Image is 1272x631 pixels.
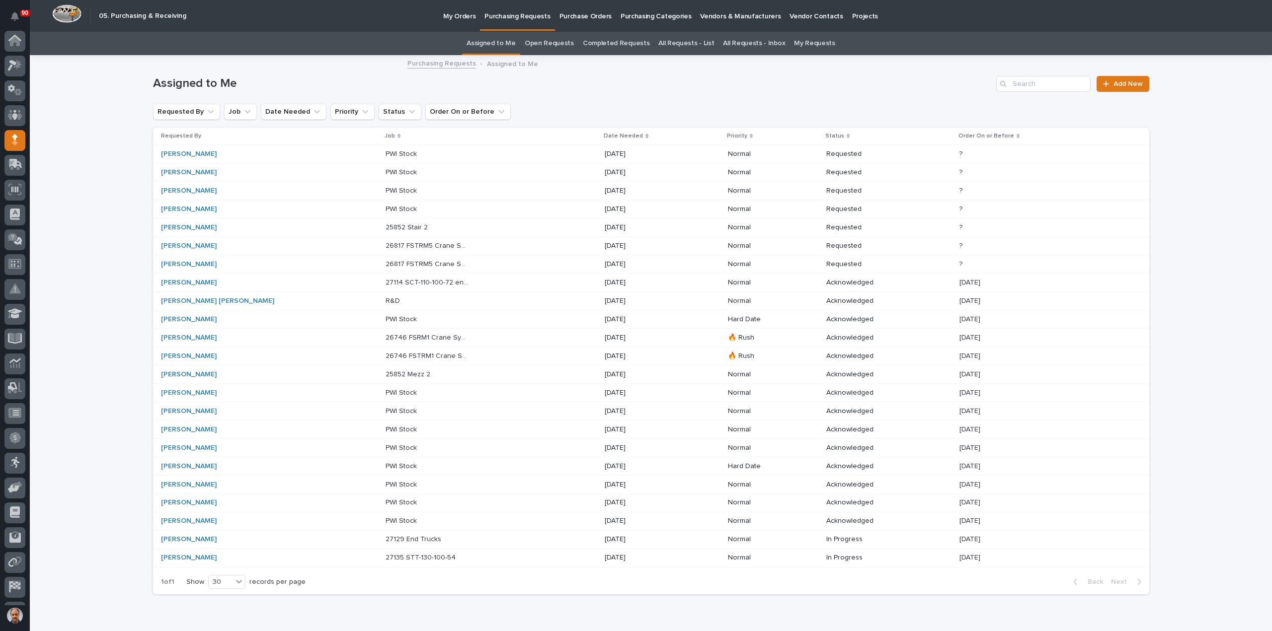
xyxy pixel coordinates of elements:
p: [DATE] [605,315,688,324]
p: Acknowledged [826,297,909,305]
a: [PERSON_NAME] [161,352,217,360]
p: Normal [728,297,811,305]
p: [DATE] [605,462,688,471]
p: [DATE] [605,279,688,287]
p: Requested [826,150,909,158]
button: users-avatar [4,605,25,626]
p: [DATE] [605,168,688,177]
button: Order On or Before [425,104,511,120]
button: Status [379,104,421,120]
p: R&D [386,295,402,305]
p: [DATE] [605,389,688,397]
p: [DATE] [959,423,982,434]
tr: [PERSON_NAME] PWI StockPWI Stock [DATE]NormalAcknowledged[DATE][DATE] [153,402,1149,420]
tr: [PERSON_NAME] PWI StockPWI Stock [DATE]NormalAcknowledged[DATE][DATE] [153,420,1149,438]
p: Normal [728,279,811,287]
tr: [PERSON_NAME] 26746 FSTRM1 Crane System26746 FSTRM1 Crane System [DATE]🔥 RushAcknowledged[DATE][D... [153,347,1149,365]
a: Assigned to Me [467,32,516,55]
p: 🔥 Rush [728,334,811,342]
div: 30 [209,577,233,587]
a: [PERSON_NAME] [161,260,217,269]
a: [PERSON_NAME] [161,223,217,232]
p: Normal [728,517,811,525]
tr: [PERSON_NAME] PWI StockPWI Stock [DATE]Hard DateAcknowledged[DATE][DATE] [153,457,1149,475]
p: PWI Stock [386,166,419,177]
p: Acknowledged [826,370,909,379]
a: [PERSON_NAME] [161,150,217,158]
p: [DATE] [959,332,982,342]
p: [DATE] [605,425,688,434]
p: [DATE] [959,350,982,360]
p: [DATE] [605,187,688,195]
p: Show [186,578,204,586]
p: 90 [22,9,28,16]
p: 🔥 Rush [728,352,811,360]
p: Job [385,131,395,141]
a: [PERSON_NAME] [161,370,217,379]
p: PWI Stock [386,479,419,489]
p: 27129 End Trucks [386,533,443,544]
p: [DATE] [605,370,688,379]
p: In Progress [826,535,909,544]
div: Notifications90 [12,12,25,28]
a: Completed Requests [583,32,649,55]
button: Notifications [4,6,25,27]
a: [PERSON_NAME] [161,535,217,544]
a: [PERSON_NAME] [161,334,217,342]
button: Back [1065,577,1107,586]
p: PWI Stock [386,423,419,434]
p: Normal [728,370,811,379]
a: All Requests - List [658,32,714,55]
p: Acknowledged [826,481,909,489]
p: PWI Stock [386,313,419,324]
p: Normal [728,425,811,434]
p: ? [959,148,964,158]
a: My Requests [794,32,835,55]
p: ? [959,185,964,195]
a: Add New [1097,76,1149,92]
a: Open Requests [525,32,574,55]
p: [DATE] [959,405,982,416]
p: PWI Stock [386,515,419,525]
p: Order On or Before [958,131,1014,141]
p: 25852 Mezz 2 [386,368,432,379]
p: ? [959,166,964,177]
p: Normal [728,498,811,507]
p: [DATE] [605,498,688,507]
p: Acknowledged [826,425,909,434]
tr: [PERSON_NAME] PWI StockPWI Stock [DATE]NormalAcknowledged[DATE][DATE] [153,512,1149,530]
tr: [PERSON_NAME] 26817 FSTRM5 Crane System26817 FSTRM5 Crane System [DATE]NormalRequested?? [153,255,1149,274]
p: [DATE] [959,442,982,452]
p: In Progress [826,554,909,562]
p: ? [959,221,964,232]
p: [DATE] [605,223,688,232]
p: Normal [728,260,811,269]
tr: [PERSON_NAME] 26817 FSTRM5 Crane System26817 FSTRM5 Crane System [DATE]NormalRequested?? [153,237,1149,255]
p: [DATE] [605,481,688,489]
button: Requested By [153,104,220,120]
p: [DATE] [605,444,688,452]
p: 26746 FSTRM1 Crane System [386,350,471,360]
p: Acknowledged [826,279,909,287]
p: Requested [826,242,909,250]
p: [DATE] [959,515,982,525]
p: Normal [728,535,811,544]
img: Workspace Logo [52,4,81,23]
p: [DATE] [605,260,688,269]
a: All Requests - Inbox [723,32,785,55]
p: [DATE] [605,150,688,158]
p: [DATE] [959,552,982,562]
a: [PERSON_NAME] [161,315,217,324]
p: Acknowledged [826,407,909,416]
a: [PERSON_NAME] [161,481,217,489]
input: Search [996,76,1091,92]
p: [DATE] [605,407,688,416]
a: [PERSON_NAME] [161,168,217,177]
tr: [PERSON_NAME] PWI StockPWI Stock [DATE]NormalAcknowledged[DATE][DATE] [153,438,1149,457]
p: 26746 FSRM1 Crane System [386,332,471,342]
p: PWI Stock [386,460,419,471]
p: Normal [728,168,811,177]
p: Acknowledged [826,462,909,471]
p: [DATE] [959,313,982,324]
